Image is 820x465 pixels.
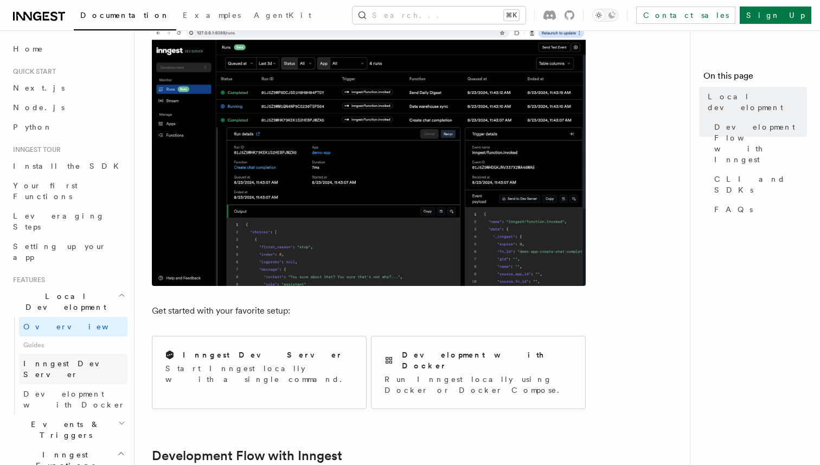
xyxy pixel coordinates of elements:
[353,7,526,24] button: Search...⌘K
[254,11,311,20] span: AgentKit
[152,448,342,463] a: Development Flow with Inngest
[9,67,56,76] span: Quick start
[636,7,735,24] a: Contact sales
[504,10,519,21] kbd: ⌘K
[9,98,127,117] a: Node.js
[13,242,106,262] span: Setting up your app
[13,84,65,92] span: Next.js
[247,3,318,29] a: AgentKit
[165,363,353,385] p: Start Inngest locally with a single command.
[13,103,65,112] span: Node.js
[13,212,105,231] span: Leveraging Steps
[9,206,127,237] a: Leveraging Steps
[710,117,807,169] a: Development Flow with Inngest
[402,349,572,371] h2: Development with Docker
[74,3,176,30] a: Documentation
[9,317,127,415] div: Local Development
[152,336,367,409] a: Inngest Dev ServerStart Inngest locally with a single command.
[19,354,127,384] a: Inngest Dev Server
[23,390,125,409] span: Development with Docker
[9,291,118,313] span: Local Development
[183,11,241,20] span: Examples
[13,162,125,170] span: Install the SDK
[19,317,127,336] a: Overview
[23,322,135,331] span: Overview
[9,176,127,206] a: Your first Functions
[9,39,127,59] a: Home
[13,123,53,131] span: Python
[703,69,807,87] h4: On this page
[385,374,572,396] p: Run Inngest locally using Docker or Docker Compose.
[9,78,127,98] a: Next.js
[9,145,61,154] span: Inngest tour
[9,419,118,441] span: Events & Triggers
[592,9,618,22] button: Toggle dark mode
[152,26,586,286] img: The Inngest Dev Server on the Functions page
[710,169,807,200] a: CLI and SDKs
[710,200,807,219] a: FAQs
[152,303,586,319] p: Get started with your favorite setup:
[19,384,127,415] a: Development with Docker
[714,174,807,195] span: CLI and SDKs
[23,359,116,379] span: Inngest Dev Server
[9,415,127,445] button: Events & Triggers
[714,204,753,215] span: FAQs
[740,7,811,24] a: Sign Up
[9,276,45,284] span: Features
[183,349,343,360] h2: Inngest Dev Server
[703,87,807,117] a: Local development
[13,181,78,201] span: Your first Functions
[9,117,127,137] a: Python
[708,91,807,113] span: Local development
[9,156,127,176] a: Install the SDK
[80,11,170,20] span: Documentation
[714,122,807,165] span: Development Flow with Inngest
[19,336,127,354] span: Guides
[176,3,247,29] a: Examples
[9,237,127,267] a: Setting up your app
[371,336,586,409] a: Development with DockerRun Inngest locally using Docker or Docker Compose.
[13,43,43,54] span: Home
[9,286,127,317] button: Local Development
